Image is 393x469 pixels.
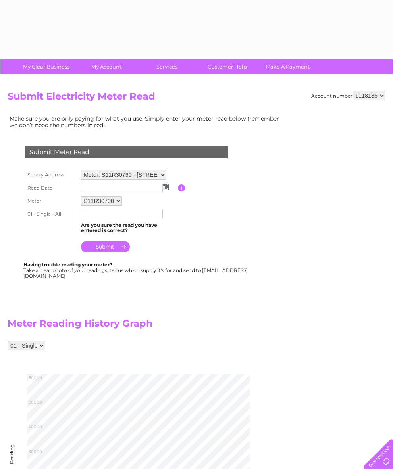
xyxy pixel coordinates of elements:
div: Submit Meter Read [25,146,228,158]
th: Supply Address [23,168,79,182]
div: Account number [311,91,385,100]
div: Take a clear photo of your readings, tell us which supply it's for and send to [EMAIL_ADDRESS][DO... [23,262,249,278]
h2: Meter Reading History Graph [8,318,285,333]
input: Submit [81,241,130,252]
b: Having trouble reading your meter? [23,262,112,268]
h2: Submit Electricity Meter Read [8,91,385,106]
input: Information [178,184,185,191]
a: Services [134,59,200,74]
img: ... [163,184,169,190]
td: Make sure you are only paying for what you use. Simply enter your meter read below (remember we d... [8,113,285,130]
div: Reading [9,456,15,464]
th: 01 - Single - All [23,208,79,220]
a: Make A Payment [255,59,320,74]
th: Meter [23,194,79,208]
a: Customer Help [195,59,260,74]
td: Are you sure the read you have entered is correct? [79,220,178,235]
th: Read Date [23,182,79,194]
a: My Account [74,59,139,74]
a: My Clear Business [13,59,79,74]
